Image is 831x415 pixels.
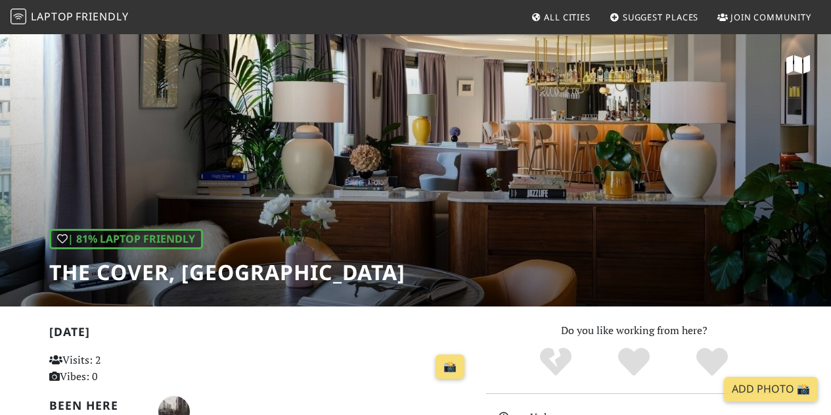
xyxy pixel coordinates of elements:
div: Definitely! [673,346,751,379]
a: All Cities [526,5,596,29]
div: Yes [595,346,673,379]
a: LaptopFriendly LaptopFriendly [11,6,129,29]
div: No [517,346,595,379]
span: Friendly [76,9,128,24]
h1: The Cover, [GEOGRAPHIC_DATA] [49,260,405,285]
p: Do you like working from here? [486,322,782,339]
img: LaptopFriendly [11,9,26,24]
a: 📸 [436,354,464,379]
h2: [DATE] [49,325,470,344]
span: Laptop [31,9,74,24]
p: Visits: 2 Vibes: 0 [49,352,179,385]
span: Join Community [730,11,811,23]
span: All Cities [544,11,591,23]
a: Suggest Places [604,5,704,29]
div: | 81% Laptop Friendly [49,229,203,250]
a: Join Community [712,5,817,29]
h2: Been here [49,399,143,412]
a: Add Photo 📸 [724,377,818,402]
span: Suggest Places [623,11,699,23]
